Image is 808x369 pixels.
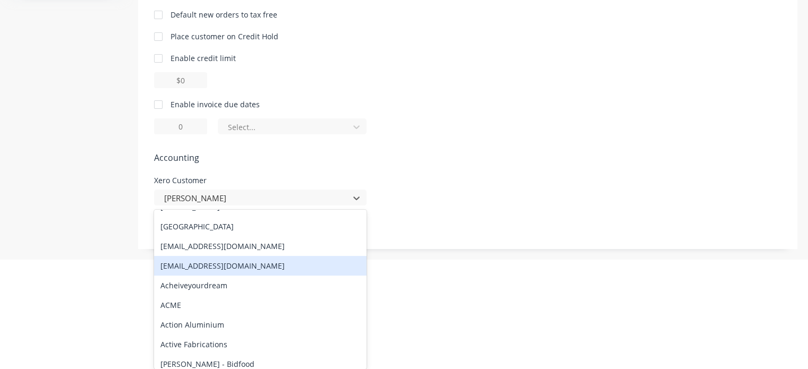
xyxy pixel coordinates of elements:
div: Active Fabrications [154,334,367,354]
input: 0 [154,118,207,134]
div: [EMAIL_ADDRESS][DOMAIN_NAME] [154,256,367,276]
div: Action Aluminium [154,315,367,334]
div: [EMAIL_ADDRESS][DOMAIN_NAME] [154,236,367,256]
div: Acheiveyourdream [154,276,367,295]
div: Default new orders to tax free [171,9,277,20]
div: Enable invoice due dates [171,99,260,110]
div: Place customer on Credit Hold [171,31,278,42]
input: $0 [154,72,207,88]
div: Enable credit limit [171,53,236,64]
span: Accounting [154,151,781,164]
div: Select... [228,122,343,133]
div: Xero Customer [154,177,367,184]
div: ACME [154,295,367,315]
div: [GEOGRAPHIC_DATA] [154,217,367,236]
